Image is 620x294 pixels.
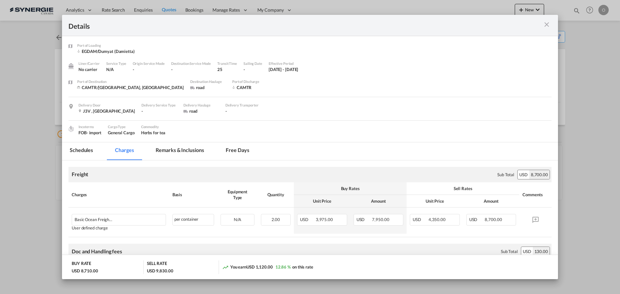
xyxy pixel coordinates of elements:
[108,124,135,130] div: Cargo Type
[106,61,126,66] div: Service Type
[294,195,350,208] th: Unit Price
[221,189,254,200] div: Equipment Type
[183,108,219,114] div: road
[350,195,407,208] th: Amount
[68,21,503,29] div: Details
[272,217,280,222] span: 2.00
[269,61,298,66] div: Effective Period
[78,130,101,136] div: FOB
[78,102,135,108] div: Delivery Door
[172,214,214,226] div: per container
[78,66,100,72] div: No carrier
[141,130,166,135] span: Herbs for tea
[72,248,122,255] div: Doc and Handling fees
[316,217,333,222] span: 3,975.00
[171,61,211,66] div: Destination Service Mode
[521,247,533,256] div: USD
[77,43,135,48] div: Port of Loading
[72,260,91,268] div: BUY RATE
[225,108,261,114] div: -
[356,217,371,222] span: USD
[300,217,315,222] span: USD
[107,142,141,160] md-tab-item: Charges
[407,195,463,208] th: Unit Price
[141,124,166,130] div: Commodity
[232,85,284,90] div: CAMTR
[533,247,550,256] div: 130.00
[147,268,173,274] div: USD 9,830.00
[78,61,100,66] div: Liner/Carrier
[234,217,241,222] span: N/A
[147,260,167,268] div: SELL RATE
[77,85,184,90] div: CAMTR/Montreal, QC
[518,170,529,179] div: USD
[72,192,166,198] div: Charges
[62,15,558,279] md-dialog: Port of Loading ...
[543,21,551,28] md-icon: icon-close m-3 fg-AAA8AD cursor
[222,264,313,271] div: You earn on this rate
[261,192,291,198] div: Quantity
[217,61,237,66] div: Transit Time
[429,217,446,222] span: 4,350.00
[372,217,389,222] span: 7,950.00
[62,142,263,160] md-pagination-wrapper: Use the left and right arrow keys to navigate between tabs
[77,48,135,54] div: EGDAM/Dumyat (Damietta)
[269,66,298,72] div: 6 May 2025 - 23 May 2025
[133,61,165,66] div: Origin Service Mode
[87,130,101,136] div: - import
[77,79,184,85] div: Port of Destination
[183,102,219,108] div: Delivery Haulage
[469,217,484,222] span: USD
[72,226,166,230] div: User defined charge
[218,142,257,160] md-tab-item: Free days
[217,66,237,72] div: 25
[519,182,552,208] th: Comments
[463,195,520,208] th: Amount
[225,102,261,108] div: Delivery Transporter
[78,124,101,130] div: Incoterms
[485,217,502,222] span: 8,700.00
[141,108,177,114] div: -
[243,66,262,72] div: -
[75,214,141,222] div: Basic Ocean Freight - spot quotes ETD May 19 and 23
[410,186,516,191] div: Sell Rates
[141,102,177,108] div: Delivery Service Type
[297,186,403,191] div: Buy Rates
[72,268,98,274] div: USD 8,710.00
[275,264,291,269] span: 12.86 %
[78,108,135,114] div: J3V , Canada
[232,79,284,85] div: Port of Discharge
[497,172,514,177] div: Sub Total
[243,61,262,66] div: Sailing Date
[108,130,135,136] div: General Cargo
[133,66,165,72] div: -
[246,264,273,269] span: USD 1,120.00
[106,67,114,72] span: N/A
[190,85,226,90] div: road
[529,170,550,179] div: 8,700.00
[62,142,101,160] md-tab-item: Schedules
[190,79,226,85] div: Destination Haulage
[222,264,229,270] md-icon: icon-trending-up
[501,248,518,254] div: Sub Total
[148,142,212,160] md-tab-item: Remarks & Inclusions
[172,192,214,198] div: Basis
[413,217,428,222] span: USD
[72,171,88,178] div: Freight
[171,66,211,72] div: -
[67,125,75,132] img: cargo.png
